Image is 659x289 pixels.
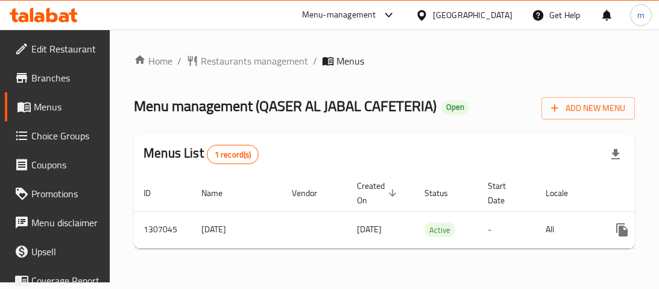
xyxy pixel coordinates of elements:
[313,54,317,68] li: /
[31,244,101,259] span: Upsell
[31,71,101,85] span: Branches
[5,237,110,266] a: Upsell
[31,273,101,288] span: Coverage Report
[143,144,259,164] h2: Menus List
[5,34,110,63] a: Edit Restaurant
[5,63,110,92] a: Branches
[186,54,308,68] a: Restaurants management
[441,102,469,112] span: Open
[608,215,637,244] button: more
[5,208,110,237] a: Menu disclaimer
[541,97,635,119] button: Add New Menu
[433,8,512,22] div: [GEOGRAPHIC_DATA]
[207,149,259,160] span: 1 record(s)
[424,223,455,237] span: Active
[143,186,166,200] span: ID
[207,145,259,164] div: Total records count
[357,179,400,208] span: Created On
[424,186,464,200] span: Status
[31,186,101,201] span: Promotions
[292,186,333,200] span: Vendor
[5,150,110,179] a: Coupons
[177,54,181,68] li: /
[478,211,536,248] td: -
[302,8,376,22] div: Menu-management
[441,100,469,115] div: Open
[5,92,110,121] a: Menus
[201,186,238,200] span: Name
[31,157,101,172] span: Coupons
[134,92,437,119] span: Menu management ( QASER AL JABAL CAFETERIA )
[601,140,630,169] div: Export file
[637,8,645,22] span: m
[34,100,101,114] span: Menus
[31,42,101,56] span: Edit Restaurant
[536,211,598,248] td: All
[5,121,110,150] a: Choice Groups
[134,54,635,68] nav: breadcrumb
[134,54,172,68] a: Home
[31,215,101,230] span: Menu disclaimer
[546,186,584,200] span: Locale
[134,211,192,248] td: 1307045
[488,179,522,208] span: Start Date
[31,129,101,143] span: Choice Groups
[357,221,382,237] span: [DATE]
[201,54,308,68] span: Restaurants management
[192,211,282,248] td: [DATE]
[336,54,364,68] span: Menus
[551,101,625,116] span: Add New Menu
[5,179,110,208] a: Promotions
